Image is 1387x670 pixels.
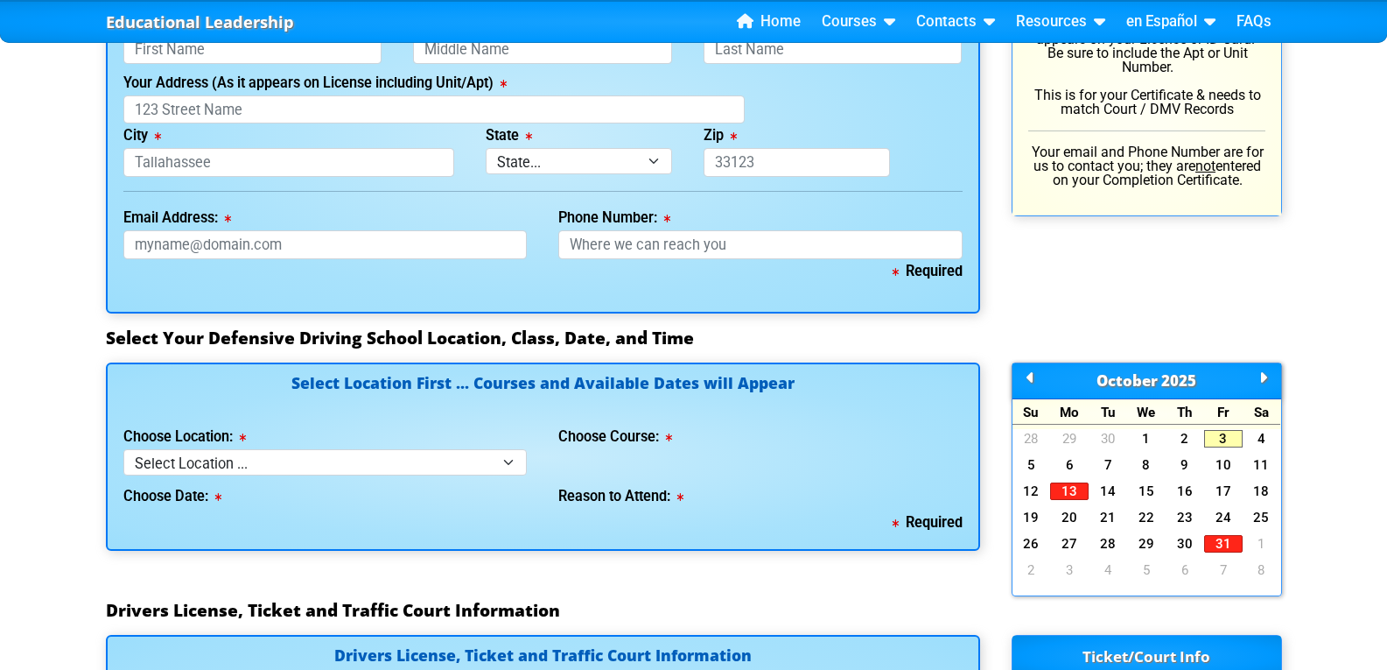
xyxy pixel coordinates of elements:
[909,9,1002,35] a: Contacts
[1204,456,1243,474] a: 10
[1166,509,1204,526] a: 23
[815,9,902,35] a: Courses
[1166,399,1204,425] div: Th
[704,35,963,64] input: Last Name
[1204,561,1243,579] a: 7
[123,376,963,412] h4: Select Location First ... Courses and Available Dates will Appear
[1012,430,1051,448] a: 28
[1243,456,1281,474] a: 11
[1089,399,1127,425] div: Tu
[1012,535,1051,553] a: 26
[1028,18,1265,116] p: Enter your name and address as it appears on your License or ID Card. Be sure to include the Apt ...
[1204,483,1243,500] a: 17
[1127,535,1166,553] a: 29
[1050,561,1089,579] a: 3
[1050,509,1089,526] a: 20
[1127,561,1166,579] a: 5
[123,35,382,64] input: First Name
[1127,456,1166,474] a: 8
[558,430,672,444] label: Choose Course:
[1166,430,1204,448] a: 2
[1050,483,1089,500] a: 13
[1204,430,1243,448] a: 3
[1161,370,1196,391] span: 2025
[1243,509,1281,526] a: 25
[1166,483,1204,500] a: 16
[704,148,890,177] input: 33123
[486,129,532,143] label: State
[1050,430,1089,448] a: 29
[1243,430,1281,448] a: 4
[123,129,161,143] label: City
[1089,535,1127,553] a: 28
[1243,483,1281,500] a: 18
[1089,561,1127,579] a: 4
[730,9,808,35] a: Home
[1096,370,1158,391] span: October
[1050,399,1089,425] div: Mo
[1204,535,1243,553] a: 31
[1028,145,1265,187] p: Your email and Phone Number are for us to contact you; they are entered on your Completion Certif...
[1243,561,1281,579] a: 8
[106,328,1282,349] h3: Select Your Defensive Driving School Location, Class, Date, and Time
[1243,535,1281,553] a: 1
[1229,9,1278,35] a: FAQs
[123,230,528,259] input: myname@domain.com
[893,263,963,279] b: Required
[1009,9,1112,35] a: Resources
[704,129,737,143] label: Zip
[1127,430,1166,448] a: 1
[123,148,455,177] input: Tallahassee
[1119,9,1222,35] a: en Español
[1166,456,1204,474] a: 9
[106,600,1282,621] h3: Drivers License, Ticket and Traffic Court Information
[1012,483,1051,500] a: 12
[558,490,683,504] label: Reason to Attend:
[123,430,246,444] label: Choose Location:
[106,8,294,37] a: Educational Leadership
[558,230,963,259] input: Where we can reach you
[1243,399,1281,425] div: Sa
[1050,456,1089,474] a: 6
[1012,509,1051,526] a: 19
[1195,158,1215,174] u: not
[123,648,963,666] h4: Drivers License, Ticket and Traffic Court Information
[1012,456,1051,474] a: 5
[123,490,221,504] label: Choose Date:
[1204,399,1243,425] div: Fr
[1050,535,1089,553] a: 27
[1012,399,1051,425] div: Su
[1089,430,1127,448] a: 30
[1089,483,1127,500] a: 14
[1127,509,1166,526] a: 22
[1127,399,1166,425] div: We
[558,211,670,225] label: Phone Number:
[123,95,745,124] input: 123 Street Name
[1012,561,1051,579] a: 2
[1127,483,1166,500] a: 15
[1089,456,1127,474] a: 7
[413,35,672,64] input: Middle Name
[123,76,507,90] label: Your Address (As it appears on License including Unit/Apt)
[1089,509,1127,526] a: 21
[1204,509,1243,526] a: 24
[1166,561,1204,579] a: 6
[893,514,963,531] b: Required
[1166,535,1204,553] a: 30
[123,211,231,225] label: Email Address:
